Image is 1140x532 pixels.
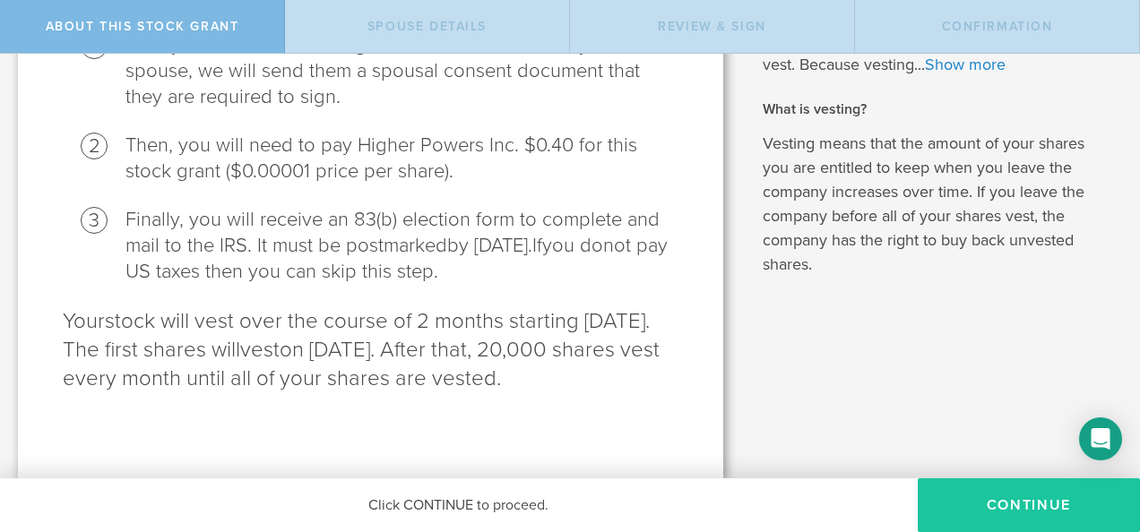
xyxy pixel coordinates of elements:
[1079,417,1122,460] div: Open Intercom Messenger
[125,33,673,108] span: If you have a spouse, we will send them a spousal consent document that they are required to sign.
[447,234,532,257] span: by [DATE].
[918,478,1140,532] button: CONTINUE
[125,32,678,110] li: First, you will review and sign a Stock Grant Notice.
[763,132,1113,277] p: Vesting means that the amount of your shares you are entitled to keep when you leave the company ...
[46,19,239,34] span: About this stock grant
[542,234,603,257] span: you do
[125,133,678,184] li: Then, you will need to pay Higher Powers Inc. $0.40 for this stock grant ($0.00001 price per share).
[240,337,280,363] span: vest
[367,19,487,34] span: Spouse Details
[925,55,1006,74] a: Show more
[942,19,1053,34] span: Confirmation
[63,307,678,393] p: stock will vest over the course of 2 months starting [DATE]. The first shares will on [DATE]. Aft...
[658,19,766,34] span: Review & Sign
[763,99,1113,119] h2: What is vesting?
[125,207,678,285] li: Finally, you will receive an 83(b) election form to complete and mail to the IRS . It must be pos...
[63,308,105,334] span: Your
